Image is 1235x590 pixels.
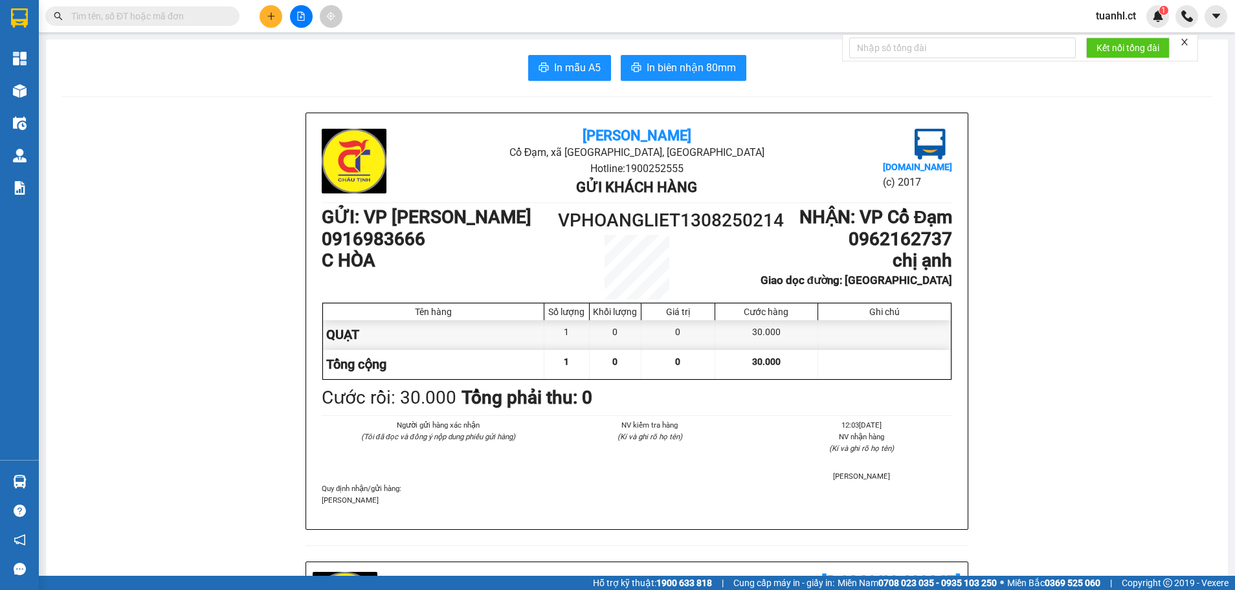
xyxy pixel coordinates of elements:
span: Cung cấp máy in - giấy in: [733,576,834,590]
sup: 1 [1159,6,1168,15]
span: Miền Bắc [1007,576,1100,590]
li: NV kiểm tra hàng [559,419,740,431]
img: logo-vxr [11,8,28,28]
button: plus [260,5,282,28]
div: 0 [590,320,641,349]
span: Tổng cộng [326,356,386,372]
li: Người gửi hàng xác nhận [348,419,528,431]
i: (Tôi đã đọc và đồng ý nộp dung phiếu gửi hàng) [361,432,515,441]
strong: 1900 633 818 [656,578,712,588]
div: 30.000 [715,320,818,349]
h1: 0962162737 [716,228,952,250]
span: search [54,12,63,21]
h1: C HÒA [322,250,558,272]
img: warehouse-icon [13,475,27,488]
p: [PERSON_NAME] [322,494,952,506]
button: printerIn mẫu A5 [528,55,611,81]
div: Quy định nhận/gửi hàng : [322,483,952,506]
img: warehouse-icon [13,84,27,98]
button: file-add [290,5,313,28]
div: Giá trị [645,307,711,317]
strong: 0708 023 035 - 0935 103 250 [878,578,997,588]
span: 0 [675,356,680,367]
img: dashboard-icon [13,52,27,65]
span: printer [631,62,641,74]
li: NV nhận hàng [772,431,952,442]
div: Số lượng [548,307,586,317]
b: Gửi khách hàng [576,179,697,195]
span: 0 [612,356,617,367]
span: aim [326,12,335,21]
span: caret-down [1210,10,1222,22]
button: printerIn biên nhận 80mm [621,55,746,81]
span: | [722,576,724,590]
img: icon-new-feature [1152,10,1164,22]
span: In biên nhận 80mm [647,60,736,76]
span: Kết nối tổng đài [1096,41,1159,55]
img: warehouse-icon [13,149,27,162]
div: Ghi chú [821,307,948,317]
span: copyright [1163,578,1172,587]
input: Nhập số tổng đài [849,38,1076,58]
li: (c) 2017 [883,174,952,190]
b: [DOMAIN_NAME] [883,162,952,172]
li: [PERSON_NAME] [772,470,952,482]
span: printer [539,62,549,74]
img: logo.jpg [322,129,386,193]
div: QUẠT [323,320,544,349]
span: 1 [564,356,569,367]
img: warehouse-icon [13,116,27,130]
i: (Kí và ghi rõ họ tên) [829,444,894,453]
h1: chị ạnh [716,250,952,272]
b: [PERSON_NAME] [583,127,691,144]
button: Kết nối tổng đài [1086,38,1170,58]
div: 0 [641,320,715,349]
strong: 0369 525 060 [1045,578,1100,588]
div: 1 [544,320,590,349]
span: | [1110,576,1112,590]
button: caret-down [1205,5,1227,28]
li: Cổ Đạm, xã [GEOGRAPHIC_DATA], [GEOGRAPHIC_DATA] [427,144,847,160]
img: solution-icon [13,181,27,195]
div: Khối lượng [593,307,638,317]
span: ⚪️ [1000,580,1004,585]
li: 12:03[DATE] [772,419,952,431]
button: aim [320,5,342,28]
div: Cước rồi : 30.000 [322,384,456,412]
span: message [14,563,26,575]
li: Hotline: 1900252555 [427,160,847,177]
b: Tổng phải thu: 0 [462,387,592,408]
span: tuanhl.ct [1085,8,1146,24]
div: Tên hàng [326,307,540,317]
b: Giao dọc đường: [GEOGRAPHIC_DATA] [761,274,952,287]
img: phone-icon [1181,10,1193,22]
h1: 0916983666 [322,228,558,250]
span: close [1180,38,1189,47]
i: (Kí và ghi rõ họ tên) [617,432,682,441]
span: 1 [1161,6,1166,15]
span: Hỗ trợ kỹ thuật: [593,576,712,590]
b: NHẬN : VP Cổ Đạm [799,206,952,228]
img: logo.jpg [915,129,946,160]
div: Cước hàng [718,307,814,317]
span: In mẫu A5 [554,60,601,76]
b: GỬI : VP [PERSON_NAME] [322,206,531,228]
span: file-add [296,12,306,21]
span: notification [14,534,26,546]
span: question-circle [14,505,26,517]
span: plus [267,12,276,21]
h1: VPHOANGLIET1308250214 [558,206,716,235]
span: 30.000 [752,356,781,367]
input: Tìm tên, số ĐT hoặc mã đơn [71,9,224,23]
span: Miền Nam [838,576,997,590]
